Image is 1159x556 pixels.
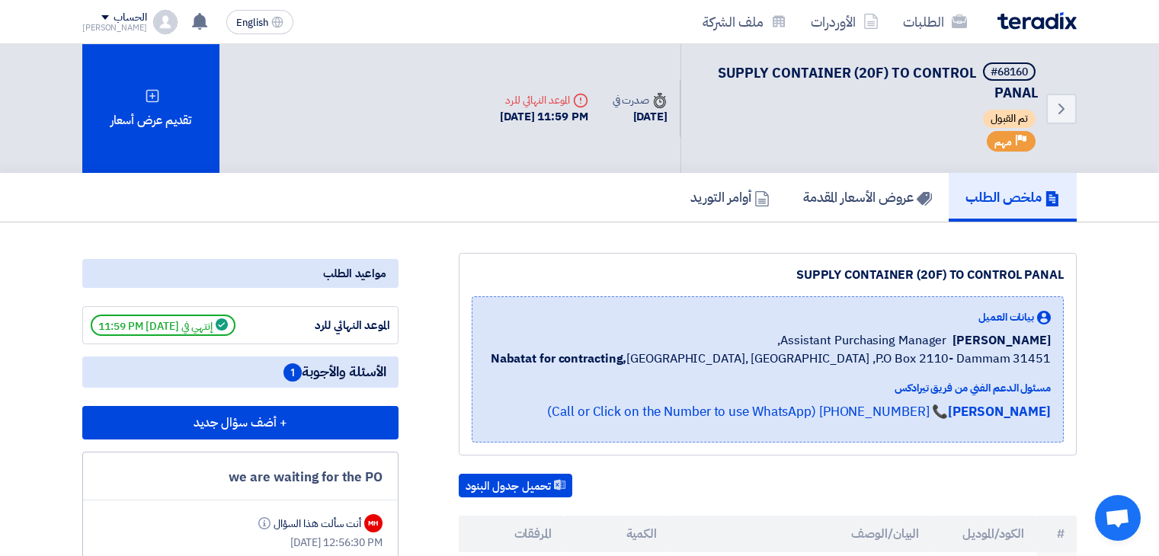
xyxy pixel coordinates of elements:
span: إنتهي في [DATE] 11:59 PM [91,315,235,336]
span: بيانات العميل [978,309,1034,325]
th: المرفقات [459,516,564,552]
div: أنت سألت هذا السؤال [255,516,361,532]
div: [DATE] [613,108,668,126]
span: Assistant Purchasing Manager, [777,331,946,350]
span: 1 [283,363,302,382]
div: الموعد النهائي للرد [276,317,390,334]
div: مواعيد الطلب [82,259,399,288]
button: English [226,10,293,34]
button: تحميل جدول البنود [459,474,572,498]
img: profile_test.png [153,10,178,34]
th: الكمية [564,516,669,552]
th: البيان/الوصف [669,516,932,552]
a: [PERSON_NAME]📞 [PHONE_NUMBER] (Call or Click on the Number to use WhatsApp) [547,402,1051,421]
img: Teradix logo [997,12,1077,30]
div: تقديم عرض أسعار [82,44,219,173]
a: الطلبات [891,4,979,40]
h5: أوامر التوريد [690,188,770,206]
div: [PERSON_NAME] [82,24,147,32]
div: [DATE] 11:59 PM [500,108,588,126]
div: SUPPLY CONTAINER (20F) TO CONTROL PANAL [472,266,1064,284]
th: الكود/الموديل [931,516,1036,552]
th: # [1036,516,1077,552]
span: English [236,18,268,28]
span: SUPPLY CONTAINER (20F) TO CONTROL PANAL [718,62,1039,103]
div: الحساب [114,11,146,24]
b: Nabatat for contracting, [491,350,627,368]
span: مهم [994,135,1012,149]
div: we are waiting for the PO [98,468,383,487]
a: الأوردرات [799,4,891,40]
span: تم القبول [983,110,1036,128]
a: Open chat [1095,495,1141,541]
h5: عروض الأسعار المقدمة [803,188,932,206]
h5: ملخص الطلب [965,188,1060,206]
span: الأسئلة والأجوبة [283,363,386,382]
div: MH [364,514,383,532]
div: [DATE] 12:56:30 PM [98,535,383,551]
span: [PERSON_NAME] [952,331,1051,350]
div: صدرت في [613,92,668,108]
a: عروض الأسعار المقدمة [786,173,949,222]
div: #68160 [991,67,1028,78]
a: ملف الشركة [690,4,799,40]
a: أوامر التوريد [674,173,786,222]
span: [GEOGRAPHIC_DATA], [GEOGRAPHIC_DATA] ,P.O Box 2110- Dammam 31451 [491,350,1051,368]
h5: SUPPLY CONTAINER (20F) TO CONTROL PANAL [700,62,1039,102]
div: الموعد النهائي للرد [500,92,588,108]
div: مسئول الدعم الفني من فريق تيرادكس [491,380,1051,396]
strong: [PERSON_NAME] [948,402,1051,421]
button: + أضف سؤال جديد [82,406,399,439]
a: ملخص الطلب [949,173,1077,222]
